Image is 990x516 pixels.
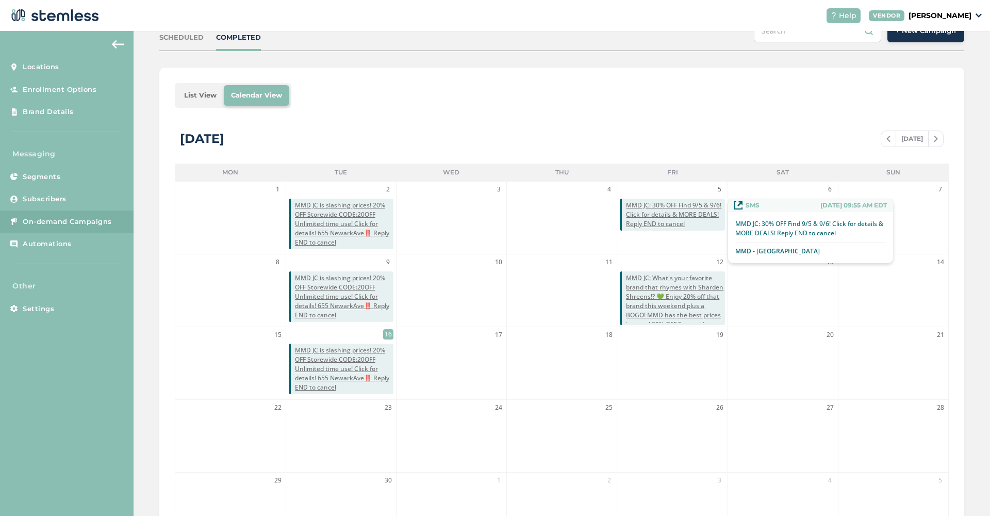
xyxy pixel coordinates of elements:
[715,330,725,340] span: 19
[820,201,887,210] span: [DATE] 09:55 AM EDT
[935,330,946,340] span: 21
[273,184,283,195] span: 1
[8,5,99,26] img: logo-dark-0685b13c.svg
[604,330,614,340] span: 18
[976,13,982,18] img: icon_down-arrow-small-66adaf34.svg
[159,33,204,43] div: SCHEDULED
[383,257,393,267] span: 9
[604,184,614,195] span: 4
[604,402,614,413] span: 25
[838,164,949,181] li: Sun
[493,475,504,486] span: 1
[934,136,938,142] img: icon-chevron-right-bae969c5.svg
[831,12,837,19] img: icon-help-white-03924b79.svg
[396,164,506,181] li: Wed
[896,26,956,36] span: + New Campaign
[295,346,393,392] span: MMD JC is slashing prices! 20% OFF Storewide CODE:20OFF Unlimited time use! Click for details! 65...
[909,10,971,21] p: [PERSON_NAME]
[383,184,393,195] span: 2
[935,184,946,195] span: 7
[604,257,614,267] span: 11
[715,475,725,486] span: 3
[273,257,283,267] span: 8
[728,164,838,181] li: Sat
[224,85,289,106] li: Calendar View
[23,172,60,182] span: Segments
[295,201,393,247] span: MMD JC is slashing prices! 20% OFF Storewide CODE:20OFF Unlimited time use! Click for details! 65...
[935,257,946,267] span: 14
[715,257,725,267] span: 12
[493,257,504,267] span: 10
[886,136,890,142] img: icon-chevron-left-b8c47ebb.svg
[604,475,614,486] span: 2
[383,402,393,413] span: 23
[839,10,856,21] span: Help
[715,184,725,195] span: 5
[869,10,904,21] div: VENDOR
[23,239,72,249] span: Automations
[273,330,283,340] span: 15
[825,475,835,486] span: 4
[383,475,393,486] span: 30
[273,402,283,413] span: 22
[887,20,964,42] button: + New Campaign
[23,194,67,204] span: Subscribers
[23,107,74,117] span: Brand Details
[626,201,724,229] span: MMD JC: 30% OFF Find 9/5 & 9/6! Click for details & MORE DEALS! Reply END to cancel
[23,217,112,227] span: On-demand Campaigns
[112,40,124,49] img: icon-arrow-back-accent-c549486e.svg
[825,184,835,195] span: 6
[175,164,285,181] li: Mon
[825,330,835,340] span: 20
[715,402,725,413] span: 26
[754,19,881,42] input: Search
[23,62,59,72] span: Locations
[935,402,946,413] span: 28
[383,329,393,340] span: 16
[180,130,224,148] div: [DATE]
[896,131,929,147] span: [DATE]
[23,304,54,314] span: Settings
[286,164,396,181] li: Tue
[493,184,504,195] span: 3
[938,466,990,516] iframe: Chat Widget
[493,330,504,340] span: 17
[825,402,835,413] span: 27
[216,33,261,43] div: COMPLETED
[935,475,946,486] span: 5
[273,475,283,486] span: 29
[507,164,617,181] li: Thu
[617,164,728,181] li: Fri
[177,85,224,106] li: List View
[746,201,760,210] span: SMS
[23,85,96,95] span: Enrollment Options
[735,247,820,256] p: MMD - [GEOGRAPHIC_DATA]
[626,273,724,357] span: MMD JC: What's your favorite brand that rhymes with Sharden Shreens!? 💚 Enjoy 20% off that brand ...
[735,219,886,238] p: MMD JC: 30% OFF Find 9/5 & 9/6! Click for details & MORE DEALS! Reply END to cancel
[295,273,393,320] span: MMD JC is slashing prices! 20% OFF Storewide CODE:20OFF Unlimited time use! Click for details! 65...
[493,402,504,413] span: 24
